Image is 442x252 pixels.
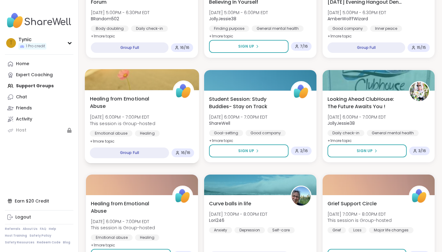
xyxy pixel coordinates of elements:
span: Looking Ahead ClubHouse: The Future Awaits You ! [328,96,402,110]
span: 16 / 16 [181,150,191,155]
span: Healing from Emotional Abuse [90,95,166,110]
a: Activity [5,114,73,125]
div: Self-care [267,227,295,233]
b: ShareWell [209,120,230,126]
span: Sign Up [238,44,254,49]
img: ShareWell [410,187,429,206]
b: JollyJessie38 [328,120,355,126]
div: Healing [135,234,159,241]
span: Sign Up [238,148,254,154]
span: 15 / 15 [417,45,426,50]
span: [DATE] 6:00PM - 7:00PM EDT [91,219,155,225]
a: Safety Resources [5,240,34,245]
div: Group Full [90,148,169,158]
a: Help [49,227,56,231]
span: [DATE] 7:00PM - 8:00PM EDT [328,211,392,217]
div: General mental health [252,26,304,32]
div: Earn $20 Credit [5,195,73,207]
a: Blog [63,240,70,245]
a: Host Training [5,234,27,238]
img: ShareWell [173,187,192,206]
div: Finding purpose [209,26,249,32]
a: About Us [23,227,37,231]
a: Redeem Code [37,240,60,245]
span: Healing from Emotional Abuse [91,200,165,215]
button: Sign Up [209,144,288,157]
div: Expert Coaching [16,72,53,78]
a: Chat [5,92,73,103]
div: Tynic [18,36,46,43]
div: Good company [246,130,286,136]
span: 3 / 16 [418,148,426,153]
img: JollyJessie38 [410,82,429,101]
a: Home [5,58,73,69]
a: Referrals [5,227,20,231]
span: [DATE] 7:00PM - 8:00PM EDT [209,211,267,217]
div: Chat [16,94,27,100]
img: ShareWell [174,81,193,101]
div: Goal-setting [209,130,243,136]
span: [DATE] 5:00PM - 6:30PM EDT [91,10,149,16]
div: Friends [16,105,32,111]
span: Sign Up [357,148,373,154]
span: Grief Support Circle [328,200,377,207]
button: Sign Up [328,144,407,157]
span: This session is Group-hosted [90,120,155,126]
div: General mental health [367,130,419,136]
span: [DATE] 6:00PM - 7:00PM EDT [328,114,386,120]
a: FAQ [40,227,46,231]
div: Grief [328,227,346,233]
span: Curve balls in life [209,200,251,207]
div: Emotional abuse [91,234,133,241]
div: Depression [235,227,265,233]
span: 7 / 16 [300,44,308,49]
div: Good company [328,26,368,32]
div: Logout [15,214,31,220]
b: BRandom502 [91,16,119,22]
div: Anxiety [209,227,232,233]
a: Logout [5,212,73,223]
a: Safety Policy [29,234,51,238]
div: Group Full [328,42,405,53]
span: [DATE] 6:00PM - 7:00PM EDT [209,114,267,120]
span: Student Session: Study Buddies- Stay on Track [209,96,284,110]
div: Major life changes [369,227,413,233]
div: Daily check-in [328,130,364,136]
img: ShareWell [292,82,311,101]
img: Lori246 [292,187,311,206]
span: [DATE] 5:00PM - 6:00PM EDT [209,10,268,16]
a: Host [5,125,73,136]
span: This session is Group-hosted [328,217,392,223]
b: Lori246 [209,217,224,223]
b: AmberWolffWizard [328,16,368,22]
a: Expert Coaching [5,69,73,81]
span: 16 / 16 [180,45,189,50]
img: ShareWell Nav Logo [5,10,73,31]
div: Activity [16,116,32,122]
span: T [10,39,13,47]
span: 1 Pro credit [26,44,45,49]
div: Inner peace [370,26,402,32]
span: [DATE] 5:00PM - 6:30PM EDT [328,10,386,16]
span: 2 / 16 [300,148,308,153]
b: JollyJessie38 [209,16,236,22]
span: [DATE] 6:00PM - 7:00PM EDT [90,114,155,120]
div: Emotional abuse [90,130,133,136]
div: Loss [348,227,366,233]
span: This session is Group-hosted [91,225,155,231]
div: Home [16,61,29,67]
div: Body doubling [91,26,129,32]
div: Group Full [91,42,169,53]
div: Healing [135,130,160,136]
div: Daily check-in [131,26,168,32]
button: Sign Up [209,40,288,53]
a: Friends [5,103,73,114]
div: Host [16,127,26,133]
